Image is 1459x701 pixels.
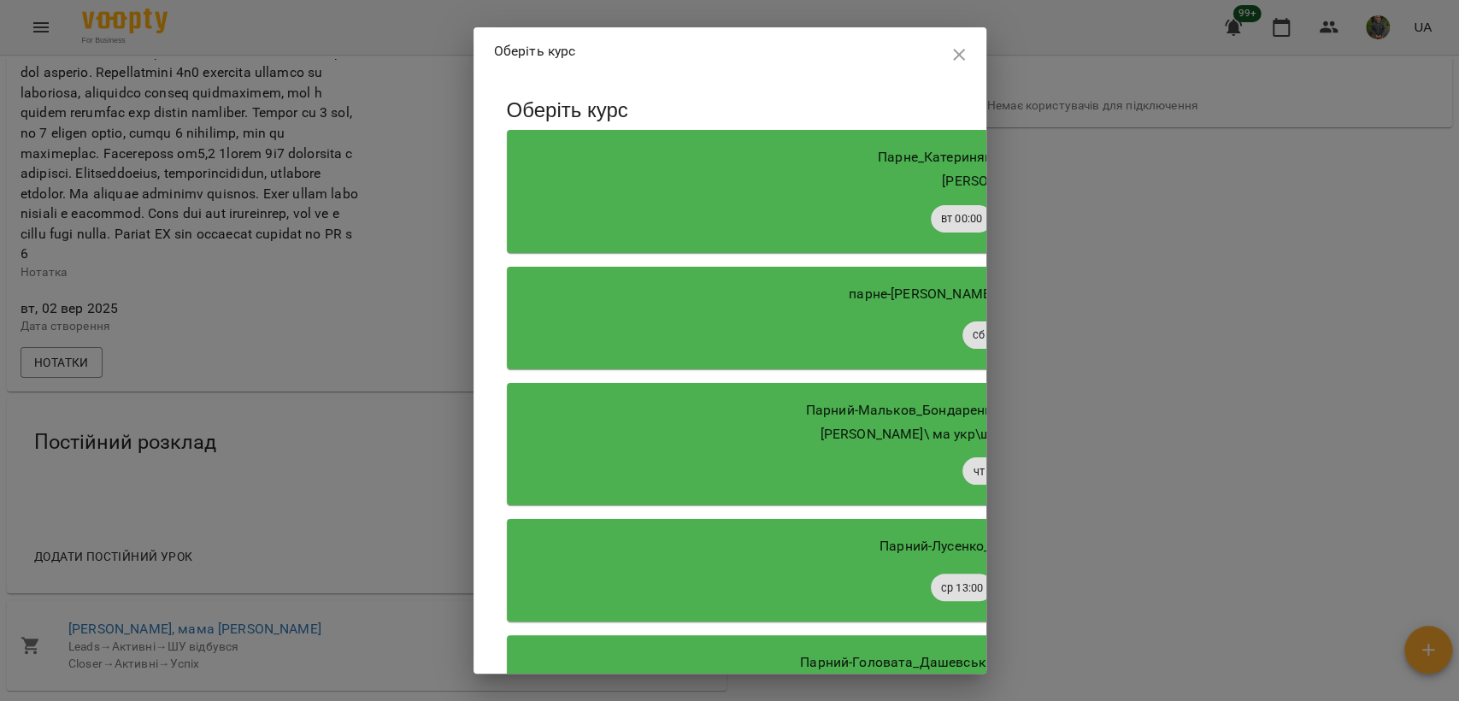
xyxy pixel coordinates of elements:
p: Парний-Головата_Дашевський [800,652,1001,673]
span: ср 13:00 [931,580,993,596]
span: чт 18:00 [962,463,1024,480]
p: парне-[PERSON_NAME] [849,284,994,304]
span: вт 00:00 [931,210,992,227]
p: Парний-Мальков_Бондаренко [806,400,1000,421]
p: Парний-Лусенко_ [880,536,990,557]
span: сб 12:00 [962,327,1025,343]
p: Парне_Катериняк [878,147,991,168]
span: [PERSON_NAME] [942,173,1045,189]
span: [PERSON_NAME]\ ма укр\шч укр\ [URL][DOMAIN_NAME] [820,426,1167,442]
p: Оберіть курс [494,41,576,62]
